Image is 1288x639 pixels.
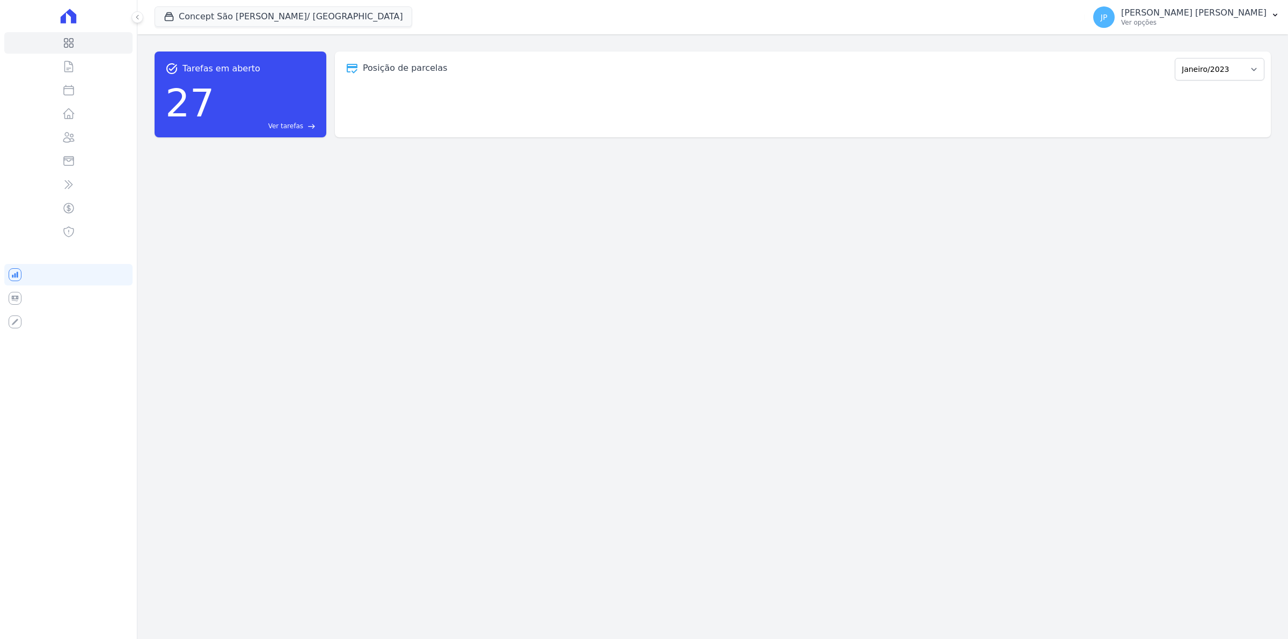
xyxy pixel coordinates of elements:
span: task_alt [165,62,178,75]
p: [PERSON_NAME] [PERSON_NAME] [1121,8,1267,18]
div: Posição de parcelas [363,62,448,75]
span: Tarefas em aberto [182,62,260,75]
span: JP [1101,13,1108,21]
button: Concept São [PERSON_NAME]/ [GEOGRAPHIC_DATA] [155,6,412,27]
span: Ver tarefas [268,121,303,131]
p: Ver opções [1121,18,1267,27]
div: 27 [165,75,215,131]
a: Ver tarefas east [219,121,316,131]
button: JP [PERSON_NAME] [PERSON_NAME] Ver opções [1085,2,1288,32]
span: east [308,122,316,130]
